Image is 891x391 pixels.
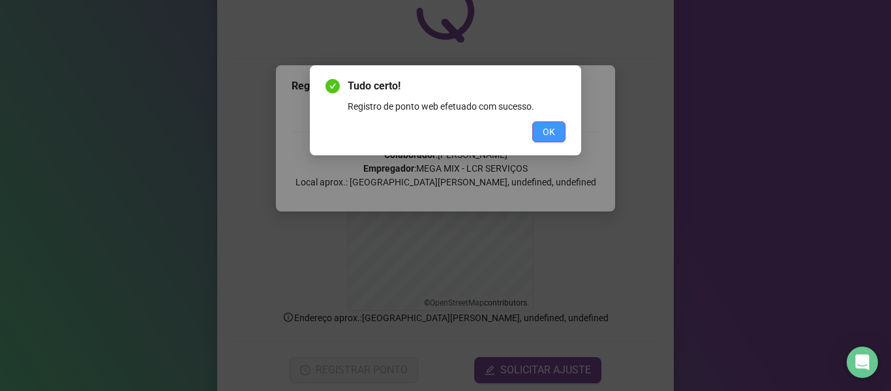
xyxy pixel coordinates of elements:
[348,78,566,94] span: Tudo certo!
[847,347,878,378] div: Open Intercom Messenger
[543,125,555,139] span: OK
[532,121,566,142] button: OK
[348,99,566,114] div: Registro de ponto web efetuado com sucesso.
[325,79,340,93] span: check-circle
